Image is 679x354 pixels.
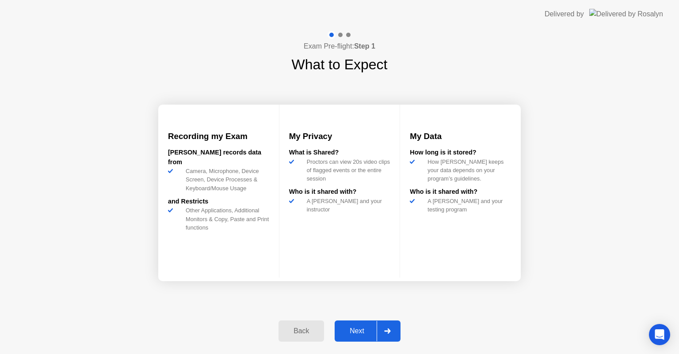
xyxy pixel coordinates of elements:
[292,54,388,75] h1: What to Expect
[410,187,511,197] div: Who is it shared with?
[410,148,511,158] div: How long is it stored?
[289,130,390,143] h3: My Privacy
[304,41,375,52] h4: Exam Pre-flight:
[278,320,324,342] button: Back
[354,42,375,50] b: Step 1
[337,327,377,335] div: Next
[303,197,390,214] div: A [PERSON_NAME] and your instructor
[545,9,584,19] div: Delivered by
[589,9,663,19] img: Delivered by Rosalyn
[289,148,390,158] div: What is Shared?
[424,197,511,214] div: A [PERSON_NAME] and your testing program
[410,130,511,143] h3: My Data
[303,158,390,183] div: Proctors can view 20s video clips of flagged events or the entire session
[289,187,390,197] div: Who is it shared with?
[182,167,269,192] div: Camera, Microphone, Device Screen, Device Processes & Keyboard/Mouse Usage
[168,130,269,143] h3: Recording my Exam
[281,327,321,335] div: Back
[168,197,269,207] div: and Restricts
[649,324,670,345] div: Open Intercom Messenger
[335,320,401,342] button: Next
[168,148,269,167] div: [PERSON_NAME] records data from
[424,158,511,183] div: How [PERSON_NAME] keeps your data depends on your program’s guidelines.
[182,206,269,232] div: Other Applications, Additional Monitors & Copy, Paste and Print functions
